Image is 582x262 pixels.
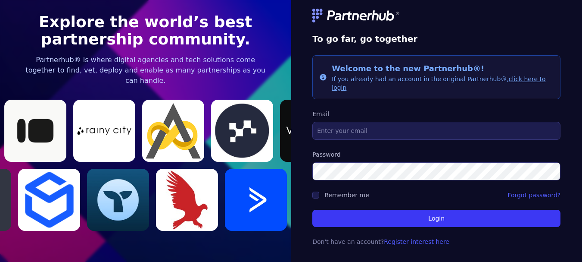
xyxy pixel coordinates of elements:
a: Forgot password? [507,191,560,199]
a: Register interest here [384,238,449,245]
div: If you already had an account in the original Partnerhub®, [332,63,553,92]
img: logo [312,9,400,22]
p: Don't have an account? [312,237,560,246]
span: Welcome to the new Partnerhub®! [332,64,484,73]
button: Login [312,210,560,227]
p: Partnerhub® is where digital agencies and tech solutions come together to find, vet, deploy and e... [22,55,270,86]
label: Remember me [324,192,369,199]
label: Email [312,110,560,118]
input: Enter your email [312,122,560,140]
h1: To go far, go together [312,33,560,45]
label: Password [312,150,560,159]
h1: Explore the world’s best partnership community. [22,13,270,48]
